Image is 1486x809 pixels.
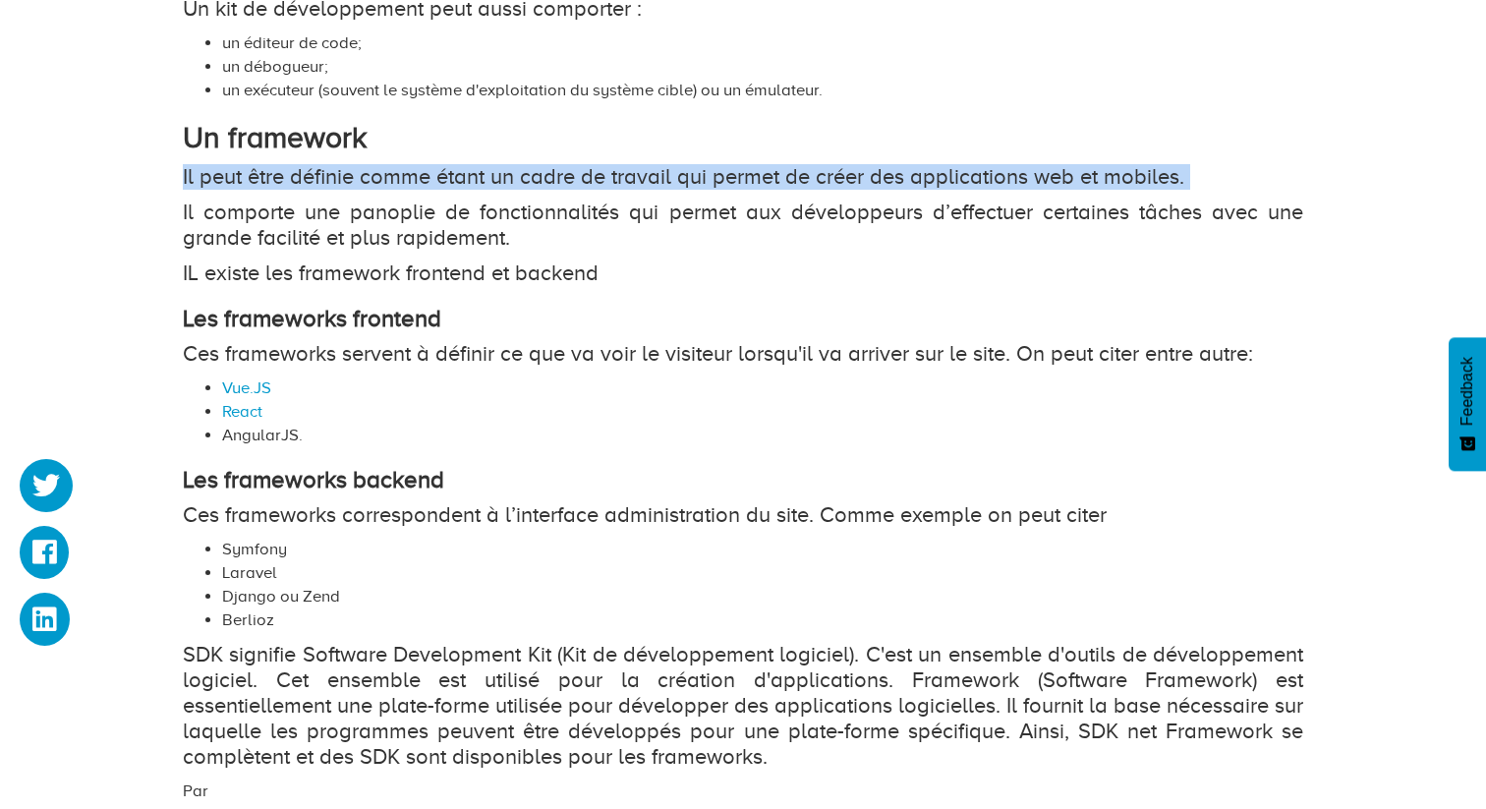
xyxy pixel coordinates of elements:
li: Berlioz [222,608,1303,632]
p: Il comporte une panoplie de fonctionnalités qui permet aux développeurs d’effectuer certaines tâc... [183,200,1303,251]
strong: Les frameworks backend [183,467,444,492]
li: un débogueur; [222,55,1303,79]
button: Feedback - Afficher l’enquête [1449,337,1486,471]
iframe: Drift Widget Chat Window [1081,506,1474,722]
p: IL existe les framework frontend et backend [183,260,1303,286]
p: Ces frameworks servent à définir ce que va voir le visiteur lorsqu'il va arriver sur le site. On ... [183,341,1303,367]
p: Ces frameworks correspondent à l’interface administration du site. Comme exemple on peut citer [183,502,1303,528]
span: Feedback [1458,357,1476,426]
p: SDK signifie Software Development Kit (Kit de développement logiciel). C'est un ensemble d'outils... [183,642,1303,770]
li: Symfony [222,538,1303,561]
li: Laravel [222,561,1303,585]
li: un éditeur de code; [222,31,1303,55]
a: React [222,402,262,421]
strong: Les frameworks frontend [183,306,441,331]
li: un exécuteur (souvent le système d'exploitation du système cible) ou un émulateur. [222,79,1303,102]
li: Django ou Zend [222,585,1303,608]
li: AngularJS. [222,424,1303,447]
iframe: Drift Widget Chat Controller [1388,711,1462,785]
strong: Un framework [183,121,367,154]
p: Il peut être définie comme étant un cadre de travail qui permet de créer des applications web et ... [183,164,1303,190]
a: Vue.JS [222,378,271,397]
